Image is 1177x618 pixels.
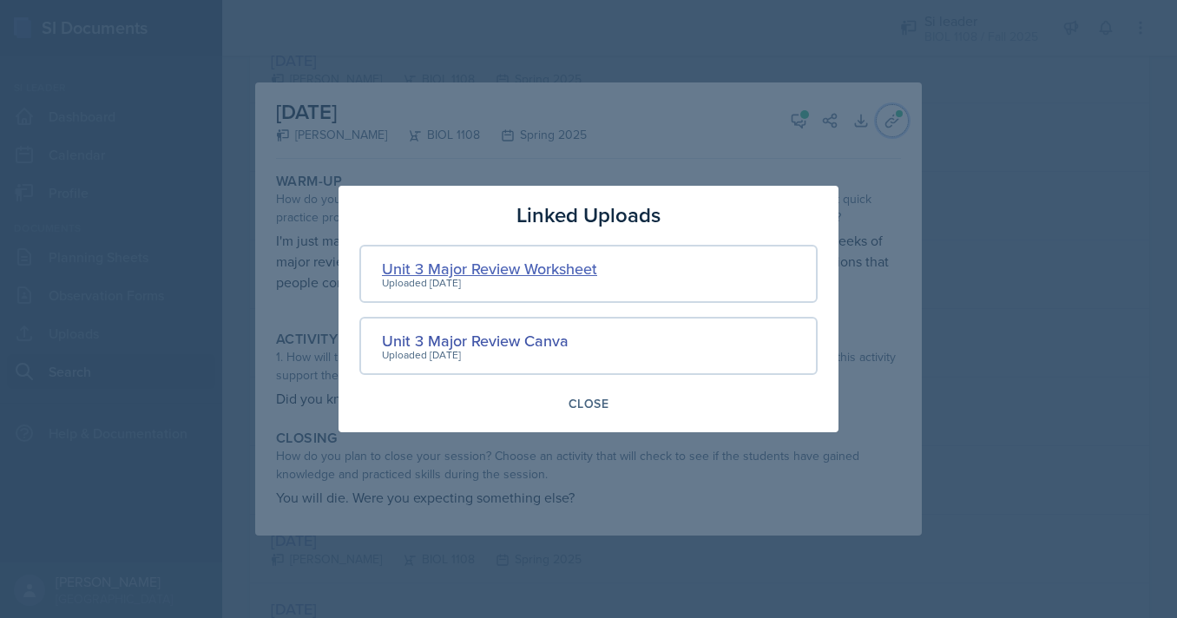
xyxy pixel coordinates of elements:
button: Close [557,389,620,418]
div: Uploaded [DATE] [382,347,569,363]
div: Close [569,397,608,411]
h3: Linked Uploads [516,200,661,231]
div: Uploaded [DATE] [382,275,597,291]
div: Unit 3 Major Review Canva [382,329,569,352]
div: Unit 3 Major Review Worksheet [382,257,597,280]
